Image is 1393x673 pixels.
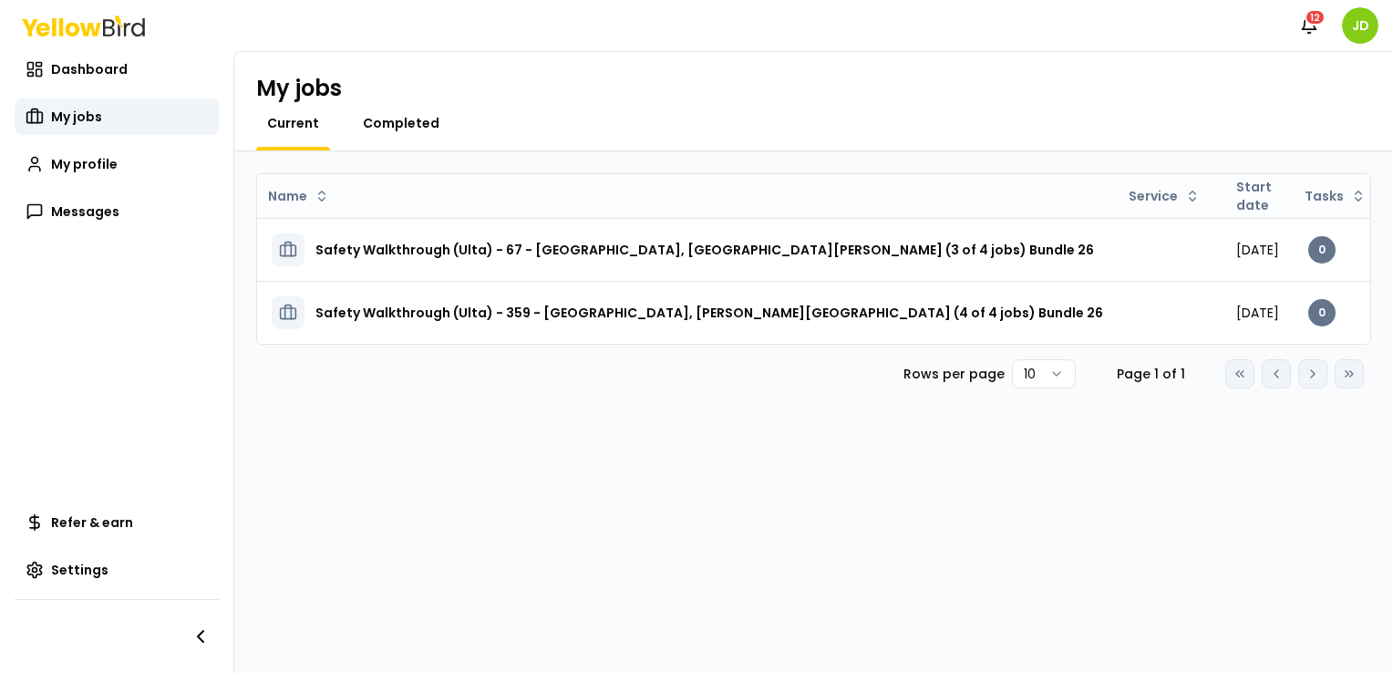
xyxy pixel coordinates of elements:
div: 12 [1305,9,1326,26]
h3: Safety Walkthrough (Ulta) - 359 - [GEOGRAPHIC_DATA], [PERSON_NAME][GEOGRAPHIC_DATA] (4 of 4 jobs)... [315,296,1103,329]
span: Settings [51,561,108,579]
a: Messages [15,193,219,230]
span: My profile [51,155,118,173]
button: Tasks [1297,181,1373,211]
a: My profile [15,146,219,182]
span: Refer & earn [51,513,133,532]
span: JD [1342,7,1378,44]
span: Completed [363,114,439,132]
button: Name [261,181,336,211]
button: 12 [1291,7,1327,44]
span: [DATE] [1236,304,1279,322]
span: Current [267,114,319,132]
span: [DATE] [1236,241,1279,259]
div: 0 [1308,236,1336,264]
span: Dashboard [51,60,128,78]
a: Refer & earn [15,504,219,541]
span: Tasks [1305,187,1344,205]
span: Service [1129,187,1178,205]
span: Messages [51,202,119,221]
h3: Safety Walkthrough (Ulta) - 67 - [GEOGRAPHIC_DATA], [GEOGRAPHIC_DATA][PERSON_NAME] (3 of 4 jobs) ... [315,233,1094,266]
h1: My jobs [256,74,342,103]
span: Name [268,187,307,205]
a: Settings [15,552,219,588]
button: Service [1121,181,1207,211]
a: Completed [352,114,450,132]
a: Current [256,114,330,132]
span: My jobs [51,108,102,126]
a: My jobs [15,98,219,135]
p: Rows per page [903,365,1005,383]
a: Dashboard [15,51,219,88]
div: 0 [1308,299,1336,326]
div: Page 1 of 1 [1105,365,1196,383]
th: Start date [1222,174,1294,218]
